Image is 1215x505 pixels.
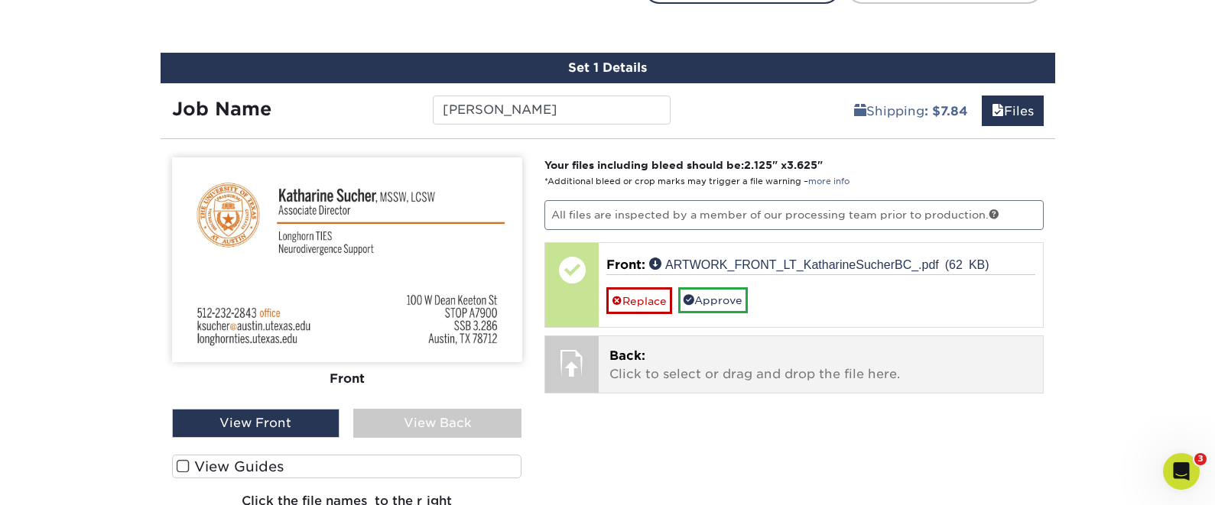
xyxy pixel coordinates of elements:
[609,347,1032,384] p: Click to select or drag and drop the file here.
[808,176,850,186] a: more info
[844,95,978,126] a: Shipping: $7.84
[1163,453,1200,490] iframe: Intercom live chat
[161,53,1055,83] div: Set 1 Details
[172,409,340,438] div: View Front
[649,257,989,270] a: ARTWORK_FRONT_LT_KatharineSucherBC_.pdf (62 KB)
[172,455,522,478] label: View Guides
[1194,453,1207,465] span: 3
[353,409,521,438] div: View Back
[172,98,271,120] strong: Job Name
[992,104,1004,118] span: files
[544,159,823,171] strong: Your files including bleed should be: " x "
[744,159,772,171] span: 2.125
[609,348,645,363] span: Back:
[544,176,850,186] small: *Additional bleed or crop marks may trigger a file warning –
[172,361,522,395] div: Front
[606,257,645,272] span: Front:
[606,287,672,314] a: Replace
[982,95,1044,126] a: Files
[678,287,748,313] a: Approve
[787,159,817,171] span: 3.625
[433,95,671,125] input: Enter a job name
[854,104,866,118] span: shipping
[924,104,968,118] b: : $7.84
[544,200,1044,229] p: All files are inspected by a member of our processing team prior to production.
